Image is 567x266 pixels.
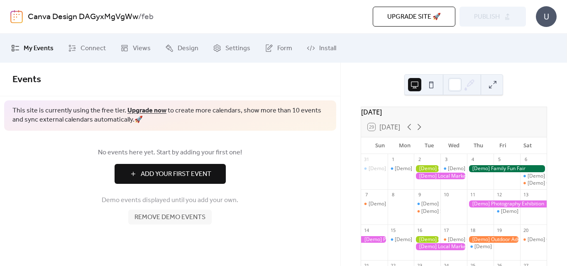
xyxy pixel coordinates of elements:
[364,227,370,233] div: 14
[10,10,23,23] img: logo
[414,236,440,243] div: [Demo] Gardening Workshop
[496,192,502,198] div: 12
[491,137,515,154] div: Fri
[395,165,455,172] div: [Demo] Fitness Bootcamp
[12,71,41,89] span: Events
[159,37,205,59] a: Design
[496,156,502,163] div: 5
[414,165,440,172] div: [Demo] Gardening Workshop
[421,200,484,207] div: [Demo] Morning Yoga Bliss
[133,44,151,54] span: Views
[277,44,292,54] span: Form
[102,195,238,205] span: Demo events displayed until you add your own.
[142,9,154,25] b: feb
[523,227,529,233] div: 20
[392,137,417,154] div: Mon
[207,37,257,59] a: Settings
[369,165,432,172] div: [Demo] Morning Yoga Bliss
[369,200,435,207] div: [Demo] Book Club Gathering
[138,9,142,25] b: /
[395,236,458,243] div: [Demo] Morning Yoga Bliss
[62,37,112,59] a: Connect
[467,165,547,172] div: [Demo] Family Fun Fair
[440,165,467,172] div: [Demo] Morning Yoga Bliss
[364,192,370,198] div: 7
[523,156,529,163] div: 6
[520,236,547,243] div: [Demo] Open Mic Night
[440,236,467,243] div: [Demo] Culinary Cooking Class
[361,236,388,243] div: [Demo] Photography Exhibition
[390,156,396,163] div: 1
[416,227,423,233] div: 16
[134,212,205,222] span: Remove demo events
[24,44,54,54] span: My Events
[414,208,440,215] div: [Demo] Seniors' Social Tea
[81,44,106,54] span: Connect
[141,169,211,179] span: Add Your First Event
[467,243,494,250] div: [Demo] Morning Yoga Bliss
[12,164,328,184] a: Add Your First Event
[387,12,441,22] span: Upgrade site 🚀
[443,156,449,163] div: 3
[414,200,440,207] div: [Demo] Morning Yoga Bliss
[388,236,414,243] div: [Demo] Morning Yoga Bliss
[469,192,476,198] div: 11
[178,44,198,54] span: Design
[414,173,467,180] div: [Demo] Local Market
[421,208,484,215] div: [Demo] Seniors' Social Tea
[501,208,564,215] div: [Demo] Morning Yoga Bliss
[373,7,455,27] button: Upgrade site 🚀
[442,137,466,154] div: Wed
[127,104,166,117] a: Upgrade now
[448,236,519,243] div: [Demo] Culinary Cooking Class
[414,243,467,250] div: [Demo] Local Market
[12,148,328,158] span: No events here yet. Start by adding your first one!
[28,9,138,25] a: Canva Design DAGyxMgVgWw
[225,44,250,54] span: Settings
[128,210,212,225] button: Remove demo events
[416,192,423,198] div: 9
[390,192,396,198] div: 8
[443,192,449,198] div: 10
[516,137,540,154] div: Sat
[5,37,60,59] a: My Events
[115,164,226,184] button: Add Your First Event
[448,165,511,172] div: [Demo] Morning Yoga Bliss
[520,173,547,180] div: [Demo] Morning Yoga Bliss
[368,137,392,154] div: Sun
[416,156,423,163] div: 2
[361,200,388,207] div: [Demo] Book Club Gathering
[361,107,547,117] div: [DATE]
[466,137,491,154] div: Thu
[467,236,520,243] div: [Demo] Outdoor Adventure Day
[388,165,414,172] div: [Demo] Fitness Bootcamp
[469,156,476,163] div: 4
[474,243,538,250] div: [Demo] Morning Yoga Bliss
[361,165,388,172] div: [Demo] Morning Yoga Bliss
[496,227,502,233] div: 19
[467,200,547,207] div: [Demo] Photography Exhibition
[469,227,476,233] div: 18
[523,192,529,198] div: 13
[417,137,441,154] div: Tue
[114,37,157,59] a: Views
[390,227,396,233] div: 15
[319,44,336,54] span: Install
[259,37,298,59] a: Form
[364,156,370,163] div: 31
[494,208,520,215] div: [Demo] Morning Yoga Bliss
[536,6,557,27] div: U
[443,227,449,233] div: 17
[12,106,328,125] span: This site is currently using the free tier. to create more calendars, show more than 10 events an...
[520,180,547,187] div: [Demo] Open Mic Night
[301,37,342,59] a: Install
